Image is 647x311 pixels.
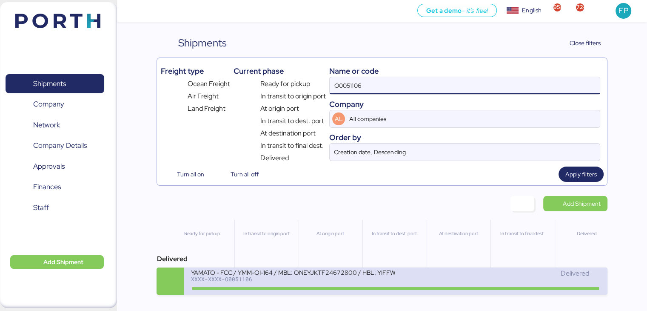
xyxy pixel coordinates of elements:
[329,98,600,110] div: Company
[329,65,600,77] div: Name or code
[33,181,61,193] span: Finances
[522,6,542,15] div: English
[6,95,104,114] a: Company
[174,230,230,237] div: Ready for pickup
[33,119,60,131] span: Network
[260,79,310,89] span: Ready for pickup
[260,91,326,101] span: In transit to origin port
[494,230,550,237] div: In transit to final dest.
[33,78,66,90] span: Shipments
[33,202,49,214] span: Staff
[188,104,225,114] span: Land Freight
[234,65,326,77] div: Current phase
[543,196,607,211] a: Add Shipment
[618,5,628,16] span: FP
[188,91,219,101] span: Air Freight
[348,110,576,127] input: AL
[6,115,104,135] a: Network
[43,257,83,267] span: Add Shipment
[6,177,104,197] a: Finances
[33,160,65,173] span: Approvals
[191,276,395,282] div: XXXX-XXXX-O0051106
[33,139,87,152] span: Company Details
[366,230,422,237] div: In transit to dest. port
[6,157,104,176] a: Approvals
[6,136,104,155] a: Company Details
[191,268,395,276] div: YAMATO - FCC / YMM-OI-164 / MBL: ONEYJKTF24672800 / HBL: YIFFW0036425 / FCL
[238,230,294,237] div: In transit to origin port
[565,169,597,179] span: Apply filters
[560,269,589,278] span: Delivered
[160,167,211,182] button: Turn all on
[559,167,604,182] button: Apply filters
[10,255,104,269] button: Add Shipment
[570,38,601,48] span: Close filters
[260,104,299,114] span: At origin port
[6,198,104,218] a: Staff
[260,141,324,151] span: In transit to final dest.
[335,114,343,124] span: AL
[260,116,324,126] span: In transit to dest. port
[188,79,230,89] span: Ocean Freight
[329,132,600,143] div: Order by
[552,35,607,51] button: Close filters
[563,199,601,209] span: Add Shipment
[430,230,487,237] div: At destination port
[214,167,265,182] button: Turn all off
[178,35,227,51] div: Shipments
[160,65,230,77] div: Freight type
[260,153,289,163] span: Delivered
[122,4,137,18] button: Menu
[559,230,615,237] div: Delivered
[302,230,359,237] div: At origin port
[33,98,64,110] span: Company
[6,74,104,94] a: Shipments
[260,128,316,138] span: At destination port
[177,169,204,179] span: Turn all on
[231,169,259,179] span: Turn all off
